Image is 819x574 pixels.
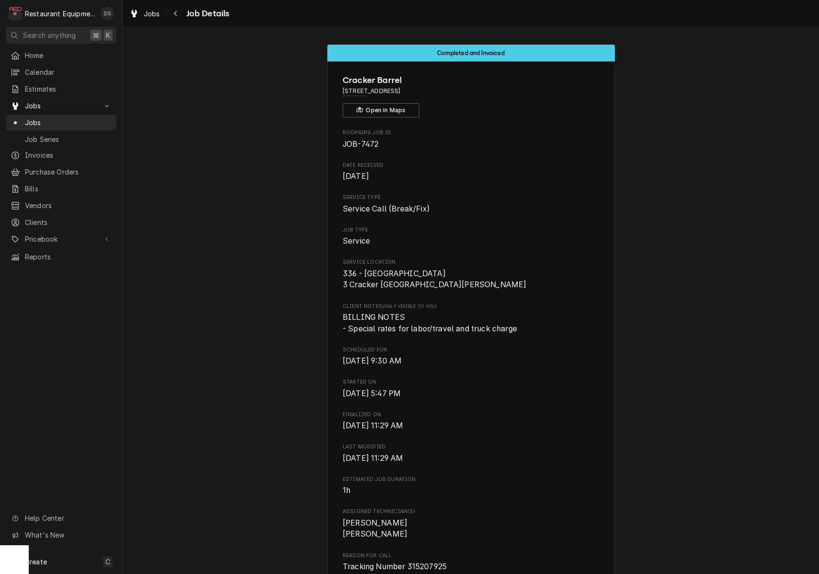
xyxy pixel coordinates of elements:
span: What's New [25,530,111,540]
span: Job Type [343,235,599,247]
div: Finalized On [343,411,599,432]
div: [object Object] [343,303,599,335]
span: Estimated Job Duration [343,485,599,496]
span: Service Type [343,203,599,215]
a: Bills [6,181,116,197]
a: Purchase Orders [6,164,116,180]
a: Job Series [6,131,116,147]
span: Assigned Technician(s) [343,508,599,515]
span: Finalized On [343,411,599,419]
a: Clients [6,214,116,230]
span: Started On [343,388,599,399]
span: Jobs [25,101,97,111]
span: Bills [25,184,112,194]
div: R [9,7,22,20]
span: Job Details [184,7,230,20]
span: Job Type [343,226,599,234]
span: Reports [25,252,112,262]
div: Derek Stewart's Avatar [101,7,114,20]
a: Go to Pricebook [6,231,116,247]
span: Invoices [25,150,112,160]
span: Search anything [23,30,76,40]
span: Jobs [144,9,160,19]
span: [PERSON_NAME] [343,518,407,527]
span: Service [343,236,370,246]
a: Jobs [126,6,164,22]
span: Address [343,87,599,95]
div: Scheduled For [343,346,599,367]
span: [DATE] 11:29 AM [343,454,403,463]
span: Last Modified [343,443,599,451]
span: Estimated Job Duration [343,476,599,483]
div: Service Location [343,258,599,291]
button: Navigate back [168,6,184,21]
div: Client Information [343,74,599,117]
div: Status [327,45,615,61]
span: [DATE] [343,172,369,181]
span: JOB-7472 [343,140,379,149]
a: Reports [6,249,116,265]
button: Open in Maps [343,103,419,117]
span: Purchase Orders [25,167,112,177]
span: Home [25,50,112,60]
div: Date Received [343,162,599,182]
div: Last Modified [343,443,599,464]
span: Date Received [343,171,599,182]
div: Roopairs Job ID [343,129,599,150]
span: Clients [25,217,112,227]
a: Invoices [6,147,116,163]
span: Started On [343,378,599,386]
div: DS [101,7,114,20]
div: Restaurant Equipment Diagnostics's Avatar [9,7,22,20]
span: Finalized On [343,420,599,432]
div: Assigned Technician(s) [343,508,599,540]
span: Completed and Invoiced [437,50,505,56]
span: Client Notes [343,303,599,310]
span: Estimates [25,84,112,94]
span: [object Object] [343,312,599,334]
span: Job Series [25,134,112,144]
span: K [106,30,110,40]
div: Estimated Job Duration [343,476,599,496]
span: [DATE] 5:47 PM [343,389,401,398]
span: Roopairs Job ID [343,139,599,150]
span: Scheduled For [343,355,599,367]
span: C [105,557,110,567]
span: Service Call (Break/Fix) [343,204,430,213]
span: Help Center [25,513,111,523]
div: Service Type [343,194,599,214]
div: Job Type [343,226,599,247]
span: Create [25,558,47,566]
a: Calendar [6,64,116,80]
a: Go to Jobs [6,98,116,114]
span: Calendar [25,67,112,77]
span: Reason For Call [343,552,599,560]
span: Pricebook [25,234,97,244]
a: Vendors [6,198,116,213]
span: ⌘ [92,30,99,40]
div: Started On [343,378,599,399]
span: [DATE] 11:29 AM [343,421,403,430]
span: [PERSON_NAME] [343,529,407,539]
span: (Only Visible to You) [382,304,437,309]
span: Service Location [343,268,599,291]
span: Name [343,74,599,87]
a: Go to What's New [6,527,116,543]
a: Jobs [6,115,116,130]
span: Roopairs Job ID [343,129,599,137]
span: Service Type [343,194,599,201]
span: 1h [343,486,350,495]
span: Last Modified [343,453,599,464]
button: Search anything⌘K [6,27,116,44]
a: Home [6,47,116,63]
a: Estimates [6,81,116,97]
span: Service Location [343,258,599,266]
a: Go to Help Center [6,510,116,526]
span: [DATE] 9:30 AM [343,356,402,365]
div: Restaurant Equipment Diagnostics [25,9,95,19]
span: BILLING NOTES - Special rates for labor/travel and truck charge [343,313,517,333]
span: Jobs [25,117,112,128]
span: Scheduled For [343,346,599,354]
span: Date Received [343,162,599,169]
span: Vendors [25,200,112,211]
